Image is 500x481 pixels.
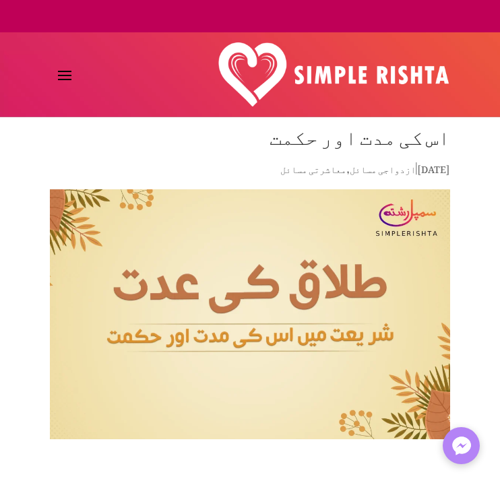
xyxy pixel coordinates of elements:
[417,155,450,179] span: [DATE]
[50,159,450,185] p: | ,
[448,432,475,459] img: Messenger
[50,189,450,439] img: طلاق کی عدت کی مدت
[350,155,416,179] a: ازدواجی مسائل
[280,155,346,179] a: معاشرتی مسائل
